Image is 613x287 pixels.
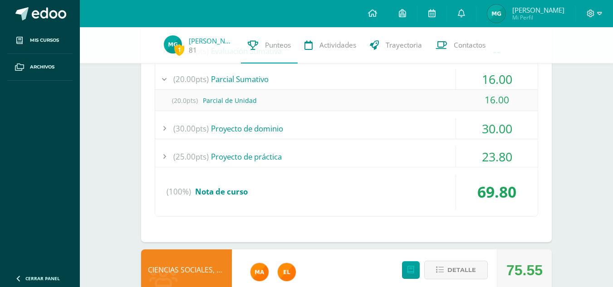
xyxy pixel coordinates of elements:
[456,69,538,89] div: 16.00
[487,5,505,23] img: 0fe9e4ba0e2b0859ffbff4b6c52aee8b.png
[25,275,60,282] span: Cerrar panel
[189,36,234,45] a: [PERSON_NAME]
[30,37,59,44] span: Mis cursos
[173,69,209,89] span: (20.00pts)
[456,175,538,209] div: 69.80
[164,35,182,54] img: 0fe9e4ba0e2b0859ffbff4b6c52aee8b.png
[241,27,298,63] a: Punteos
[512,14,564,21] span: Mi Perfil
[456,146,538,167] div: 23.80
[7,27,73,54] a: Mis cursos
[30,63,54,71] span: Archivos
[456,90,538,110] div: 16.00
[319,40,356,50] span: Actividades
[424,261,488,279] button: Detalle
[250,263,269,281] img: 266030d5bbfb4fab9f05b9da2ad38396.png
[173,118,209,139] span: (30.00pts)
[195,186,248,197] span: Nota de curso
[155,146,538,167] div: Proyecto de práctica
[278,263,296,281] img: 31c982a1c1d67d3c4d1e96adbf671f86.png
[167,175,191,209] span: (100%)
[174,44,184,55] span: 1
[155,90,538,111] div: Parcial de Unidad
[7,54,73,81] a: Archivos
[447,262,476,278] span: Detalle
[155,69,538,89] div: Parcial Sumativo
[265,40,291,50] span: Punteos
[298,27,363,63] a: Actividades
[386,40,422,50] span: Trayectoria
[155,118,538,139] div: Proyecto de dominio
[167,90,203,111] span: (20.0pts)
[456,118,538,139] div: 30.00
[363,27,429,63] a: Trayectoria
[512,5,564,15] span: [PERSON_NAME]
[173,146,209,167] span: (25.00pts)
[429,27,492,63] a: Contactos
[189,45,197,55] a: 81
[454,40,485,50] span: Contactos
